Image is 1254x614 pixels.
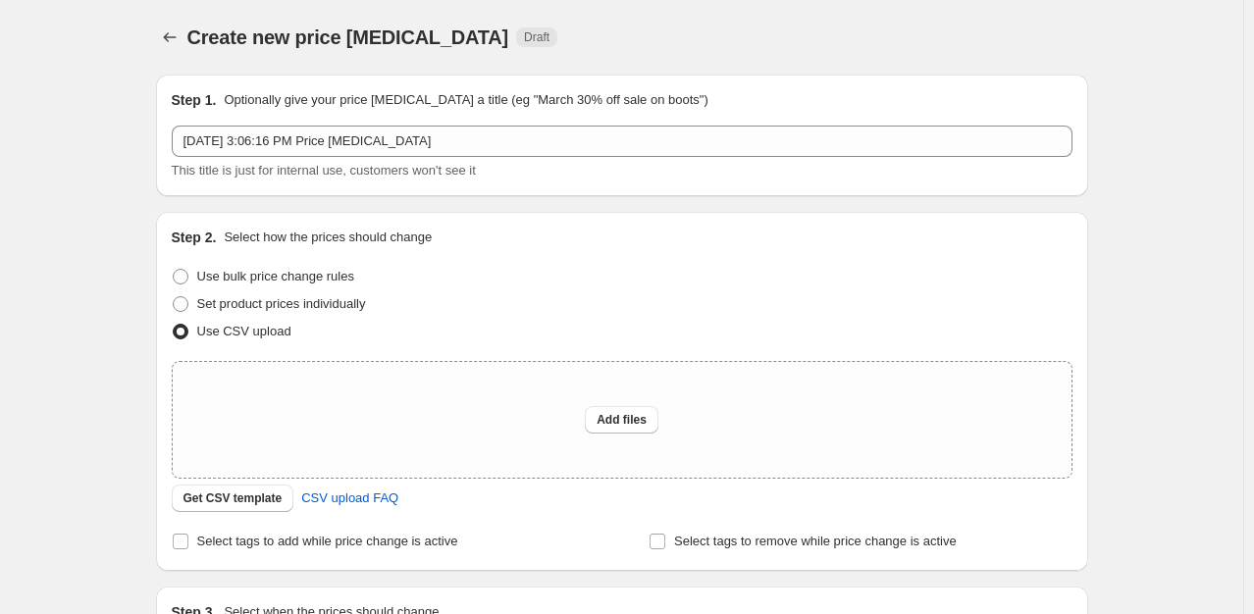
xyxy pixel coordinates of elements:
h2: Step 2. [172,228,217,247]
input: 30% off holiday sale [172,126,1072,157]
span: Select tags to add while price change is active [197,534,458,548]
span: Select tags to remove while price change is active [674,534,957,548]
span: Draft [524,29,549,45]
span: Use CSV upload [197,324,291,338]
p: Optionally give your price [MEDICAL_DATA] a title (eg "March 30% off sale on boots") [224,90,707,110]
h2: Step 1. [172,90,217,110]
button: Price change jobs [156,24,183,51]
button: Add files [585,406,658,434]
span: Set product prices individually [197,296,366,311]
span: CSV upload FAQ [301,488,398,508]
button: Get CSV template [172,485,294,512]
p: Select how the prices should change [224,228,432,247]
span: Add files [597,412,647,428]
span: Use bulk price change rules [197,269,354,283]
span: Get CSV template [183,490,283,506]
a: CSV upload FAQ [289,483,410,514]
span: This title is just for internal use, customers won't see it [172,163,476,178]
span: Create new price [MEDICAL_DATA] [187,26,509,48]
